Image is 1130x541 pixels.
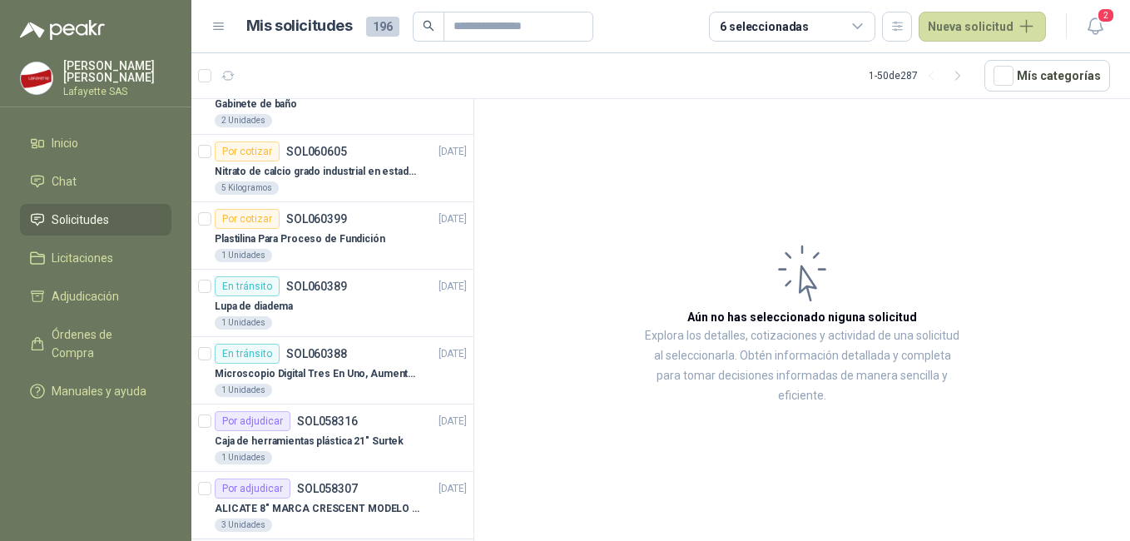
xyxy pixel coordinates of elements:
[246,14,353,38] h1: Mis solicitudes
[191,67,473,135] a: EntregadoSOL060609[DATE] Gabinete de baño2 Unidades
[191,270,473,337] a: En tránsitoSOL060389[DATE] Lupa de diadema1 Unidades
[52,249,113,267] span: Licitaciones
[215,231,385,247] p: Plastilina Para Proceso de Fundición
[191,337,473,405] a: En tránsitoSOL060388[DATE] Microscopio Digital Tres En Uno, Aumento De 1000x1 Unidades
[215,384,272,397] div: 1 Unidades
[20,166,171,197] a: Chat
[215,344,280,364] div: En tránsito
[215,411,290,431] div: Por adjudicar
[20,20,105,40] img: Logo peakr
[297,483,358,494] p: SOL058307
[919,12,1046,42] button: Nueva solicitud
[21,62,52,94] img: Company Logo
[286,280,347,292] p: SOL060389
[215,316,272,330] div: 1 Unidades
[366,17,399,37] span: 196
[52,172,77,191] span: Chat
[191,135,473,202] a: Por cotizarSOL060605[DATE] Nitrato de calcio grado industrial en estado solido5 Kilogramos
[215,451,272,464] div: 1 Unidades
[52,134,78,152] span: Inicio
[215,181,279,195] div: 5 Kilogramos
[52,382,146,400] span: Manuales y ayuda
[215,366,422,382] p: Microscopio Digital Tres En Uno, Aumento De 1000x
[215,249,272,262] div: 1 Unidades
[215,434,404,449] p: Caja de herramientas plástica 21" Surtek
[286,213,347,225] p: SOL060399
[439,481,467,497] p: [DATE]
[1097,7,1115,23] span: 2
[286,146,347,157] p: SOL060605
[215,141,280,161] div: Por cotizar
[215,97,297,112] p: Gabinete de baño
[687,308,917,326] h3: Aún no has seleccionado niguna solicitud
[984,60,1110,92] button: Mís categorías
[423,20,434,32] span: search
[215,114,272,127] div: 2 Unidades
[20,242,171,274] a: Licitaciones
[215,479,290,499] div: Por adjudicar
[20,127,171,159] a: Inicio
[215,299,293,315] p: Lupa de diadema
[191,472,473,539] a: Por adjudicarSOL058307[DATE] ALICATE 8" MARCA CRESCENT MODELO 38008tv3 Unidades
[52,325,156,362] span: Órdenes de Compra
[215,164,422,180] p: Nitrato de calcio grado industrial en estado solido
[439,144,467,160] p: [DATE]
[439,414,467,429] p: [DATE]
[63,60,171,83] p: [PERSON_NAME] [PERSON_NAME]
[52,211,109,229] span: Solicitudes
[641,326,964,406] p: Explora los detalles, cotizaciones y actividad de una solicitud al seleccionarla. Obtén informaci...
[720,17,809,36] div: 6 seleccionadas
[52,287,119,305] span: Adjudicación
[439,346,467,362] p: [DATE]
[286,348,347,360] p: SOL060388
[439,211,467,227] p: [DATE]
[191,202,473,270] a: Por cotizarSOL060399[DATE] Plastilina Para Proceso de Fundición1 Unidades
[63,87,171,97] p: Lafayette SAS
[191,405,473,472] a: Por adjudicarSOL058316[DATE] Caja de herramientas plástica 21" Surtek1 Unidades
[215,209,280,229] div: Por cotizar
[20,319,171,369] a: Órdenes de Compra
[20,204,171,236] a: Solicitudes
[20,375,171,407] a: Manuales y ayuda
[20,280,171,312] a: Adjudicación
[215,276,280,296] div: En tránsito
[869,62,971,89] div: 1 - 50 de 287
[215,501,422,517] p: ALICATE 8" MARCA CRESCENT MODELO 38008tv
[439,279,467,295] p: [DATE]
[297,415,358,427] p: SOL058316
[1080,12,1110,42] button: 2
[215,519,272,532] div: 3 Unidades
